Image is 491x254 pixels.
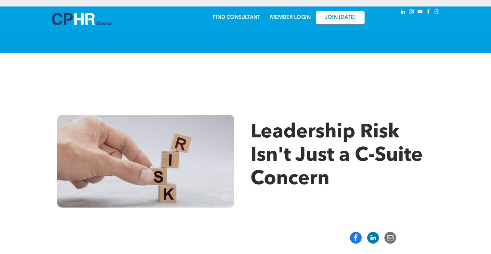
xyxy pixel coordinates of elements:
span: Leadership Risk Isn't Just a C-Suite Concern [251,123,423,189]
a: facebook [425,8,432,17]
a: linkedin [400,8,407,17]
a: MEMBER LOGIN [270,15,311,20]
span: JOIN [DATE] [325,15,355,21]
a: instagram [408,8,415,17]
a: JOIN [DATE] [316,11,365,24]
img: A blue and white logo for cp alberta [52,13,111,25]
a: FIND CONSULTANT [213,15,260,20]
a: Social network [433,8,441,17]
a: youtube [417,8,424,17]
